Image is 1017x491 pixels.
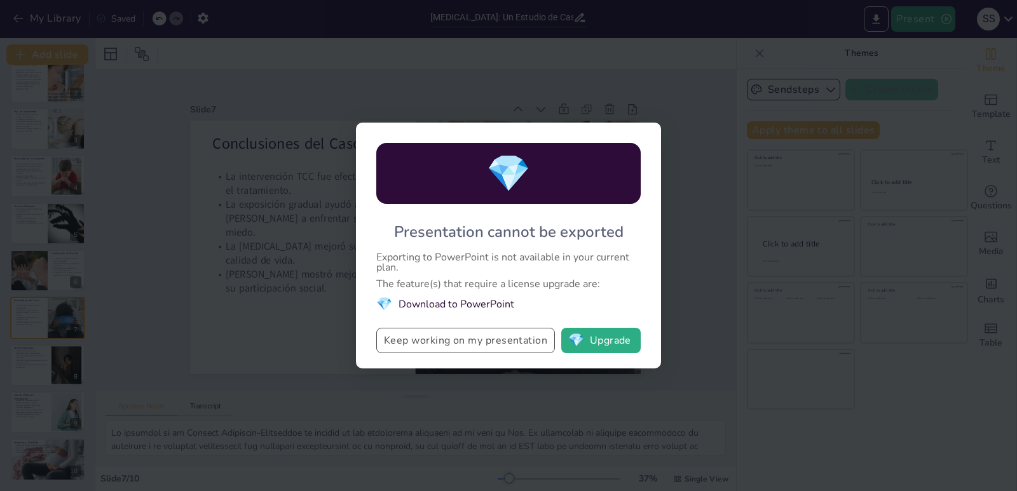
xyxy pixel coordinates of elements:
[486,149,531,198] span: diamond
[561,328,641,353] button: diamondUpgrade
[376,279,641,289] div: The feature(s) that require a license upgrade are:
[376,252,641,272] div: Exporting to PowerPoint is not available in your current plan.
[376,295,392,313] span: diamond
[376,295,641,313] li: Download to PowerPoint
[376,328,555,353] button: Keep working on my presentation
[394,222,624,242] div: Presentation cannot be exported
[568,334,584,347] span: diamond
